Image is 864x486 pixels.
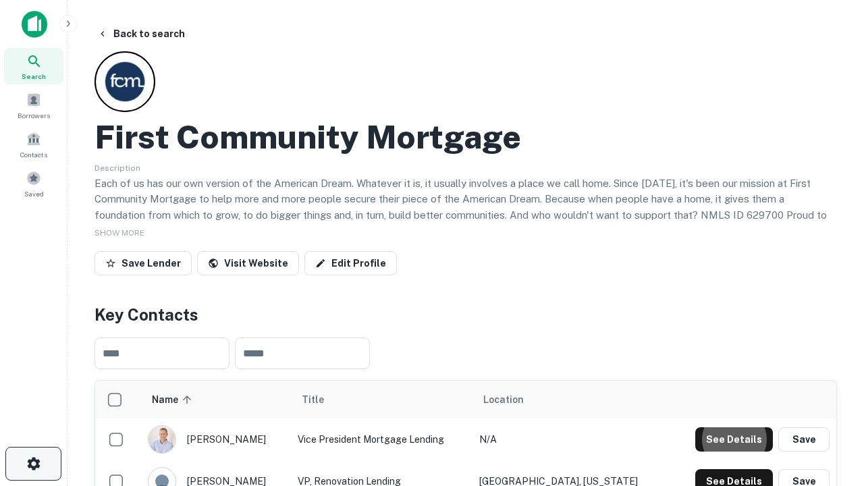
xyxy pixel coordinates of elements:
[152,391,196,408] span: Name
[302,391,342,408] span: Title
[94,302,837,327] h4: Key Contacts
[4,126,63,163] a: Contacts
[778,427,830,452] button: Save
[197,251,299,275] a: Visit Website
[4,87,63,124] a: Borrowers
[148,426,175,453] img: 1520878720083
[473,418,668,460] td: N/A
[141,381,291,418] th: Name
[4,48,63,84] a: Search
[92,22,190,46] button: Back to search
[483,391,524,408] span: Location
[291,418,473,460] td: Vice President Mortgage Lending
[304,251,397,275] a: Edit Profile
[94,163,140,173] span: Description
[94,228,144,238] span: SHOW MORE
[94,117,521,157] h2: First Community Mortgage
[22,71,46,82] span: Search
[24,188,44,199] span: Saved
[94,251,192,275] button: Save Lender
[18,110,50,121] span: Borrowers
[796,378,864,443] iframe: Chat Widget
[695,427,773,452] button: See Details
[20,149,47,160] span: Contacts
[291,381,473,418] th: Title
[94,175,837,239] p: Each of us has our own version of the American Dream. Whatever it is, it usually involves a place...
[22,11,47,38] img: capitalize-icon.png
[473,381,668,418] th: Location
[148,425,284,454] div: [PERSON_NAME]
[4,165,63,202] a: Saved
